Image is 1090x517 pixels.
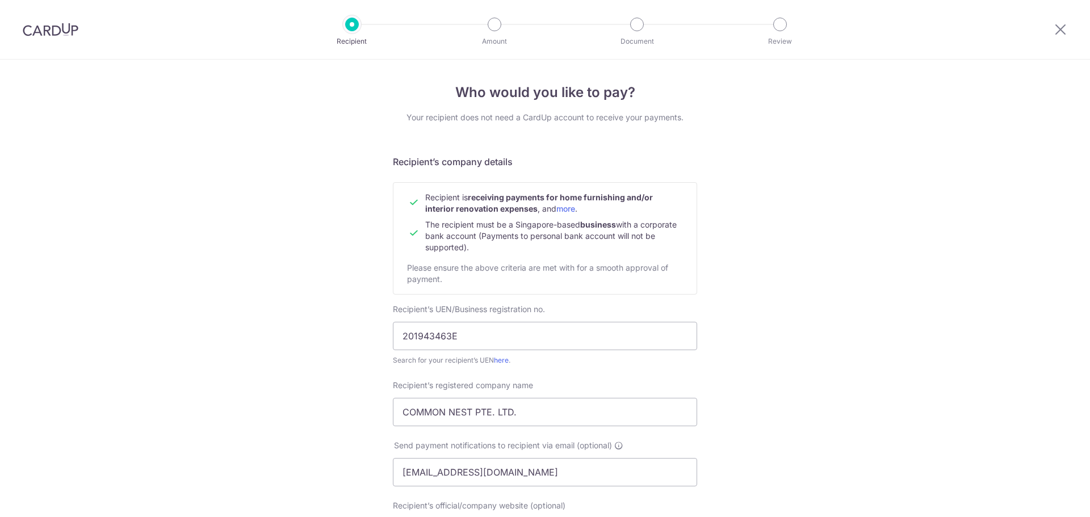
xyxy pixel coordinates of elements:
p: Review [738,36,822,47]
b: business [580,220,616,229]
h5: Recipient’s company details [393,155,697,169]
input: Enter email address [393,458,697,486]
p: Recipient [310,36,394,47]
span: Recipient’s registered company name [393,380,533,390]
span: Send payment notifications to recipient via email (optional) [394,440,612,451]
a: here [494,356,509,364]
h4: Who would you like to pay? [393,82,697,103]
span: Recipient’s UEN/Business registration no. [393,304,545,314]
div: Search for your recipient’s UEN . [393,355,697,366]
span: Please ensure the above criteria are met with for a smooth approval of payment. [407,263,668,284]
label: Recipient’s official/company website (optional) [393,500,565,511]
a: more [556,204,575,213]
div: Your recipient does not need a CardUp account to receive your payments. [393,112,697,123]
span: The recipient must be a Singapore-based with a corporate bank account (Payments to personal bank ... [425,220,677,252]
span: Recipient is , and . [425,192,653,213]
p: Document [595,36,679,47]
b: receiving payments for home furnishing and/or interior renovation expenses [425,192,653,213]
p: Amount [452,36,536,47]
img: CardUp [23,23,78,36]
